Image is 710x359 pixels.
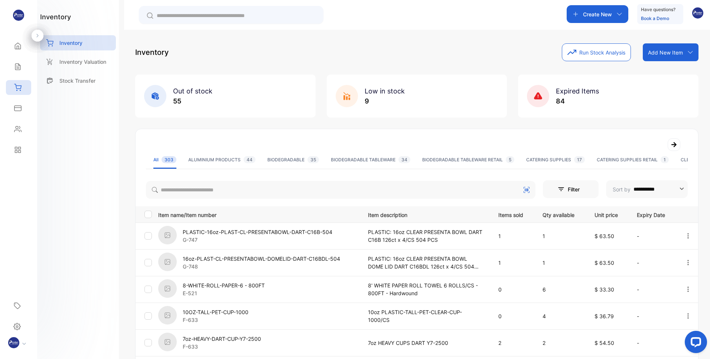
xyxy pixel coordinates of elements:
p: 4 [543,312,579,320]
img: item [158,279,177,298]
span: Out of stock [173,87,212,95]
span: $ 54.50 [595,340,614,346]
p: 10oz PLASTIC-TALL-PET-CLEAR-CUP-1000/CS [368,308,483,324]
p: G-748 [183,263,340,270]
p: 8-WHITE-ROLL-PAPER-6 - 800FT [183,281,265,289]
p: PLASTIC: 16oz CLEAR PRESENTA BOWL DART C16B 126ct x 4/CS 504 PCS [368,228,483,244]
span: $ 63.50 [595,233,614,239]
p: Stock Transfer [59,77,95,85]
div: BIODEGRADABLE [267,157,319,163]
span: 1 [661,156,669,163]
p: 8' WHITE PAPER ROLL TOWEL 6 ROLLS/CS - 800FT - Hardwound [368,281,483,297]
p: - [637,286,670,293]
p: F-633 [183,343,261,350]
p: Inventory [135,47,169,58]
p: 1 [543,232,579,240]
span: 303 [162,156,176,163]
div: All [153,157,176,163]
p: - [637,312,670,320]
a: Stock Transfer [40,73,116,88]
div: BIODEGRADABLE TABLEWARE [331,157,410,163]
p: PLASTIC: 16oz CLEAR PRESENTA BOWL DOME LID DART C16BDL 126ct x 4/CS 504 PCS [368,255,483,270]
p: 2 [543,339,579,347]
p: Qty available [543,210,579,219]
p: E-521 [183,289,265,297]
img: item [158,226,177,244]
p: 1 [498,259,527,267]
span: 17 [574,156,585,163]
p: F-633 [183,316,248,324]
p: 1 [498,232,527,240]
img: avatar [692,7,703,19]
p: Filter [553,185,565,193]
div: CATERING SUPPLIES RETAIL [597,157,669,163]
button: Sort by [606,180,688,198]
img: item [158,253,177,271]
h1: inventory [40,12,71,22]
p: Unit price [595,210,622,219]
p: 0 [498,286,527,293]
p: Have questions? [641,6,675,13]
p: Items sold [498,210,527,219]
p: 55 [173,96,212,106]
iframe: LiveChat chat widget [679,328,710,359]
span: $ 63.50 [595,260,614,266]
div: ALUMINIUM PRODUCTS [188,157,255,163]
p: 6 [543,286,579,293]
p: - [637,339,670,347]
span: Expired Items [556,87,599,95]
p: - [637,259,670,267]
span: Low in stock [365,87,405,95]
a: Inventory [40,35,116,50]
p: Create New [583,10,612,18]
span: 44 [244,156,255,163]
div: CATERING SUPPLIES [526,157,585,163]
p: 7oz HEAVY CUPS DART Y7-2500 [368,339,483,347]
p: 7oz-HEAVY-DART-CUP-Y7-2500 [183,335,261,343]
p: Expiry Date [637,210,670,219]
span: 5 [506,156,514,163]
img: profile [8,337,19,348]
p: Inventory [59,39,82,47]
p: Add New Item [648,49,683,56]
button: Run Stock Analysis [562,43,631,61]
span: $ 36.79 [595,313,614,319]
a: Book a Demo [641,16,669,21]
p: 9 [365,96,405,106]
span: $ 33.30 [595,286,614,293]
p: - [637,232,670,240]
img: item [158,306,177,325]
p: Sort by [613,185,631,193]
p: Item description [368,210,483,219]
a: Inventory Valuation [40,54,116,69]
p: 16oz-PLAST-CL-PRESENTABOWL-DOMELID-DART-C16BDL-504 [183,255,340,263]
span: 34 [398,156,410,163]
p: 2 [498,339,527,347]
p: Item name/Item number [158,210,359,219]
p: G-747 [183,236,332,244]
p: 0 [498,312,527,320]
p: 84 [556,96,599,106]
p: PLASTIC-16oz-PLAST-CL-PRESENTABOWL-DART-C16B-504 [183,228,332,236]
p: 1 [543,259,579,267]
div: BIODEGRADABLE TABLEWARE RETAIL [422,157,514,163]
button: Create New [567,5,628,23]
p: Inventory Valuation [59,58,106,66]
img: logo [13,10,24,21]
span: 35 [307,156,319,163]
button: avatar [692,5,703,23]
img: item [158,333,177,351]
p: 10OZ-TALL-PET-CUP-1000 [183,308,248,316]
